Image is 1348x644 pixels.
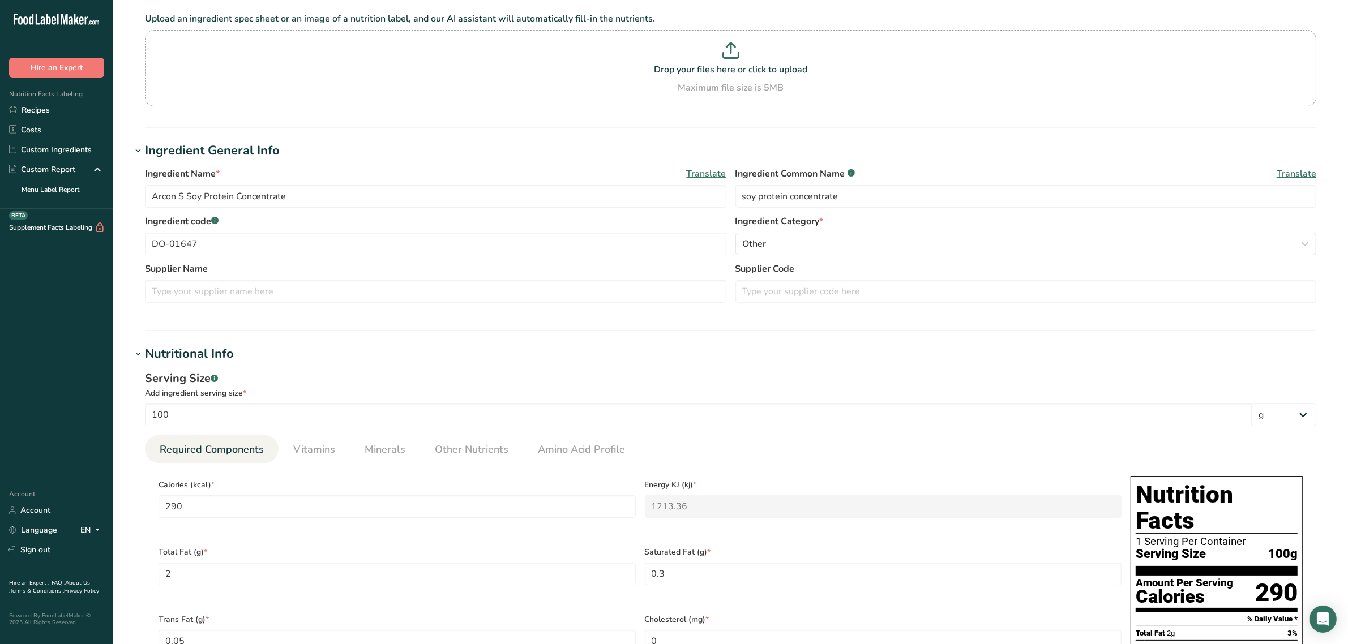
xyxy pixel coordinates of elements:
[52,579,65,587] a: FAQ .
[80,523,104,537] div: EN
[159,479,636,491] span: Calories (kcal)
[145,262,726,276] label: Supplier Name
[9,612,104,626] div: Powered By FoodLabelMaker © 2025 All Rights Reserved
[1136,589,1233,605] div: Calories
[1136,482,1298,534] h1: Nutrition Facts
[293,442,335,457] span: Vitamins
[160,442,264,457] span: Required Components
[145,280,726,303] input: Type your supplier name here
[735,262,1317,276] label: Supplier Code
[145,233,726,255] input: Type your ingredient code here
[735,280,1317,303] input: Type your supplier code here
[735,214,1317,228] label: Ingredient Category
[9,520,57,540] a: Language
[145,214,726,228] label: Ingredient code
[1287,629,1298,637] span: 3%
[148,63,1313,76] p: Drop your files here or click to upload
[435,442,508,457] span: Other Nutrients
[145,345,234,363] div: Nutritional Info
[148,81,1313,95] div: Maximum file size is 5MB
[145,185,726,208] input: Type your ingredient name here
[145,403,1252,426] input: Type your serving size here
[145,370,1316,387] div: Serving Size
[1136,578,1233,589] div: Amount Per Serving
[9,58,104,78] button: Hire an Expert
[9,164,75,175] div: Custom Report
[9,579,90,595] a: About Us .
[145,167,220,181] span: Ingredient Name
[159,613,636,625] span: Trans Fat (g)
[1136,547,1206,561] span: Serving Size
[145,141,280,160] div: Ingredient General Info
[1255,578,1298,608] div: 290
[1136,536,1298,547] div: 1 Serving Per Container
[1277,167,1316,181] span: Translate
[9,579,49,587] a: Hire an Expert .
[145,387,1316,399] div: Add ingredient serving size
[1136,612,1298,626] section: % Daily Value *
[743,237,767,251] span: Other
[64,587,99,595] a: Privacy Policy
[9,211,28,220] div: BETA
[10,587,64,595] a: Terms & Conditions .
[1268,547,1298,561] span: 100g
[1136,629,1165,637] span: Total Fat
[735,233,1317,255] button: Other
[645,479,1122,491] span: Energy KJ (kj)
[538,442,625,457] span: Amino Acid Profile
[1310,606,1337,633] div: Open Intercom Messenger
[1167,629,1175,637] span: 2g
[735,167,855,181] span: Ingredient Common Name
[645,546,1122,558] span: Saturated Fat (g)
[145,12,1316,25] p: Upload an ingredient spec sheet or an image of a nutrition label, and our AI assistant will autom...
[159,546,636,558] span: Total Fat (g)
[365,442,405,457] span: Minerals
[735,185,1317,208] input: Type an alternate ingredient name if you have
[645,613,1122,625] span: Cholesterol (mg)
[687,167,726,181] span: Translate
